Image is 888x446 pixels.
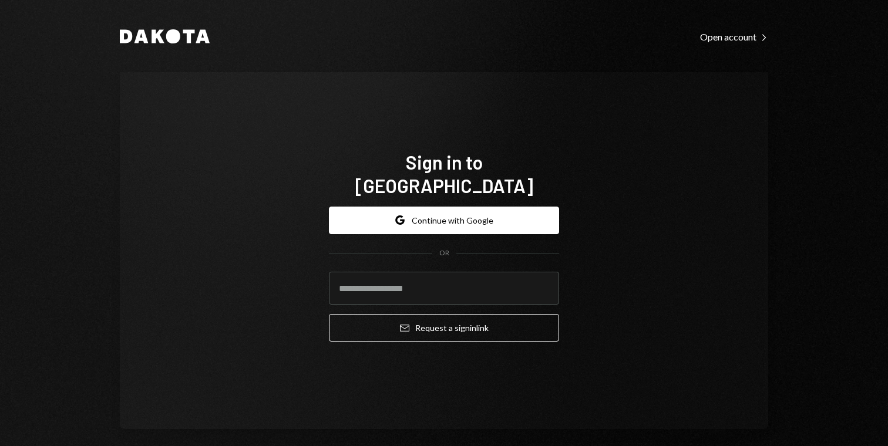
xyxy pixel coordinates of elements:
button: Continue with Google [329,207,559,234]
a: Open account [700,30,768,43]
div: OR [439,248,449,258]
h1: Sign in to [GEOGRAPHIC_DATA] [329,150,559,197]
div: Open account [700,31,768,43]
button: Request a signinlink [329,314,559,342]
